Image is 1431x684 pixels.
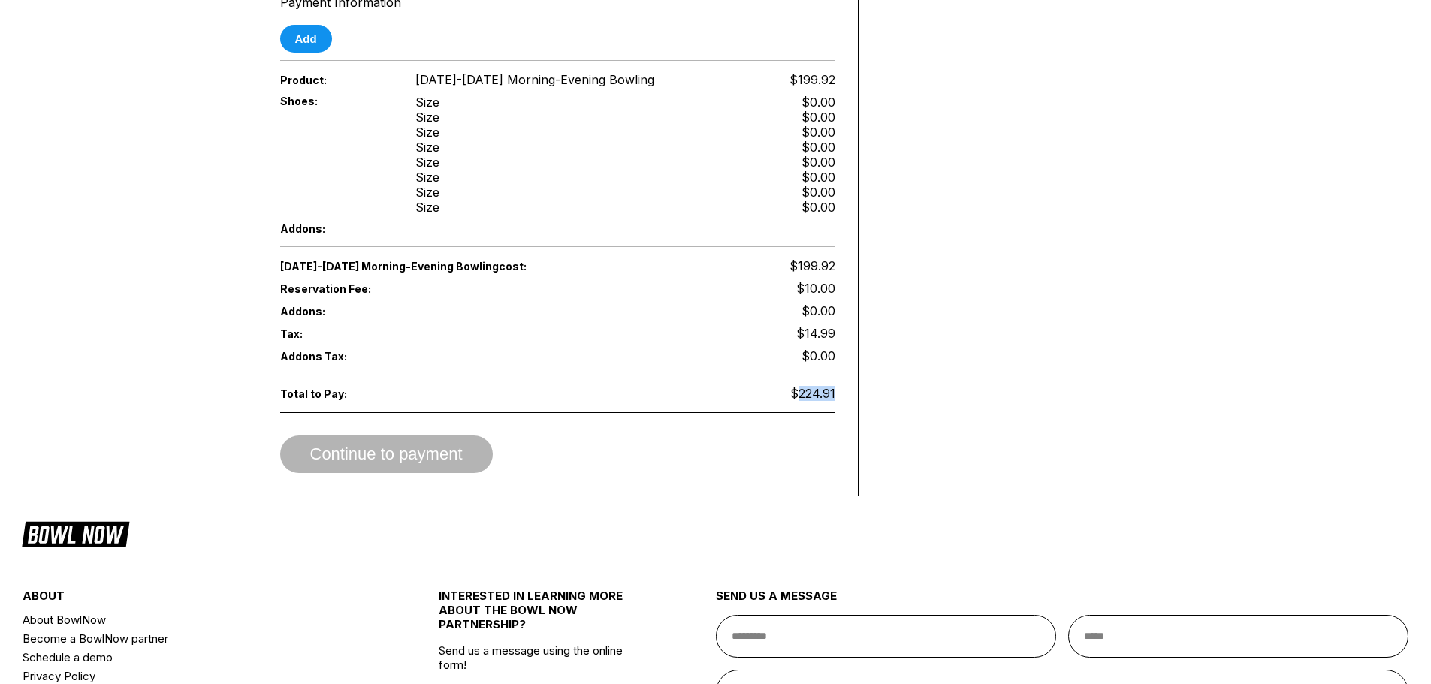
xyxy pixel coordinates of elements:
div: send us a message [716,589,1409,615]
div: $0.00 [802,125,835,140]
span: $199.92 [789,258,835,273]
div: Size [415,200,439,215]
div: $0.00 [802,185,835,200]
a: Become a BowlNow partner [23,629,369,648]
span: Shoes: [280,95,391,107]
span: Total to Pay: [280,387,391,400]
div: Size [415,185,439,200]
div: Size [415,95,439,110]
a: Schedule a demo [23,648,369,667]
div: $0.00 [802,155,835,170]
div: about [23,589,369,610]
span: Addons Tax: [280,350,391,363]
div: $0.00 [802,110,835,125]
span: $10.00 [796,281,835,296]
span: [DATE]-[DATE] Morning-Evening Bowling [415,72,654,87]
span: Addons: [280,222,391,235]
div: Size [415,125,439,140]
span: $0.00 [802,348,835,363]
a: About BowlNow [23,610,369,629]
div: $0.00 [802,95,835,110]
div: Size [415,155,439,170]
span: $199.92 [789,72,835,87]
span: $224.91 [790,386,835,401]
span: Product: [280,74,391,86]
div: Size [415,170,439,185]
div: $0.00 [802,140,835,155]
div: INTERESTED IN LEARNING MORE ABOUT THE BOWL NOW PARTNERSHIP? [439,589,647,643]
div: Size [415,140,439,155]
span: Reservation Fee: [280,282,558,295]
button: Add [280,25,332,53]
span: Addons: [280,305,391,318]
div: $0.00 [802,170,835,185]
div: $0.00 [802,200,835,215]
span: $14.99 [796,326,835,341]
span: Tax: [280,327,391,340]
span: [DATE]-[DATE] Morning-Evening Bowling cost: [280,260,558,273]
div: Size [415,110,439,125]
span: $0.00 [802,303,835,318]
